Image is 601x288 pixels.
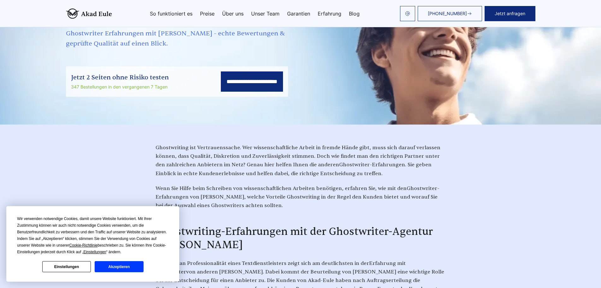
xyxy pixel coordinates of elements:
div: 347 Bestellungen in den vergangenen 7 Tagen [71,83,169,91]
span: , welche Vorteile Ghostwriting in der Regel den Kunden bietet und worauf Sie bei der Auswahl eine... [156,194,438,209]
button: Jetzt anfragen [485,6,535,21]
div: Wir verwenden notwendige Cookies, damit unsere Website funktioniert. Mit Ihrer Zustimmung können ... [17,216,168,255]
a: Garantien [287,11,310,16]
button: Akzeptieren [95,261,143,272]
span: [PHONE_NUMBER] [428,11,467,16]
div: Jetzt 2 Seiten ohne Risiko testen [71,72,169,83]
span: Ghostwriting-Erfahrungen mit der Ghostwriter-Agentur [PERSON_NAME] [156,225,433,251]
a: Unser Team [251,11,280,16]
a: [PHONE_NUMBER] [418,6,482,21]
div: Cookie Consent Prompt [6,206,179,282]
a: Über uns [222,11,244,16]
span: Ghostwriting ist Vertrauenssache. Wer wissenschaftliche Arbeit in fremde Hände gibt, muss sich da... [156,144,440,168]
img: email [405,11,410,16]
a: So funktioniert es [150,11,192,16]
span: Ghostwriter Erfahrungen mit [PERSON_NAME] - echte Bewertungen & geprüfte Qualität auf einen Blick. [66,28,303,49]
span: Der Grad an Professionalität eines Textdienstleisters zeigt sich am deutlichsten in der [156,260,369,267]
span: . Sie geben Einblick in echte Kundenerlebnisse und helfen dabei, die richtige Entscheidung zu tre... [156,162,432,176]
img: logo [66,9,112,19]
p: Ghostwriter-Erfahrungen [156,144,446,178]
span: Wenn Sie Hilfe beim Schreiben von wissenschaftlichen Arbeiten benötigen, erfahren Sie, wie mit den [156,185,407,192]
span: Einstellungen [83,250,106,254]
a: Erfahrung [318,11,341,16]
span: Cookie-Richtlinie [69,243,98,248]
button: Einstellungen [42,261,91,272]
a: Preise [200,11,215,16]
p: Ghostwriter-Erfahrungen von [PERSON_NAME] [156,184,446,210]
a: Blog [349,11,360,16]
